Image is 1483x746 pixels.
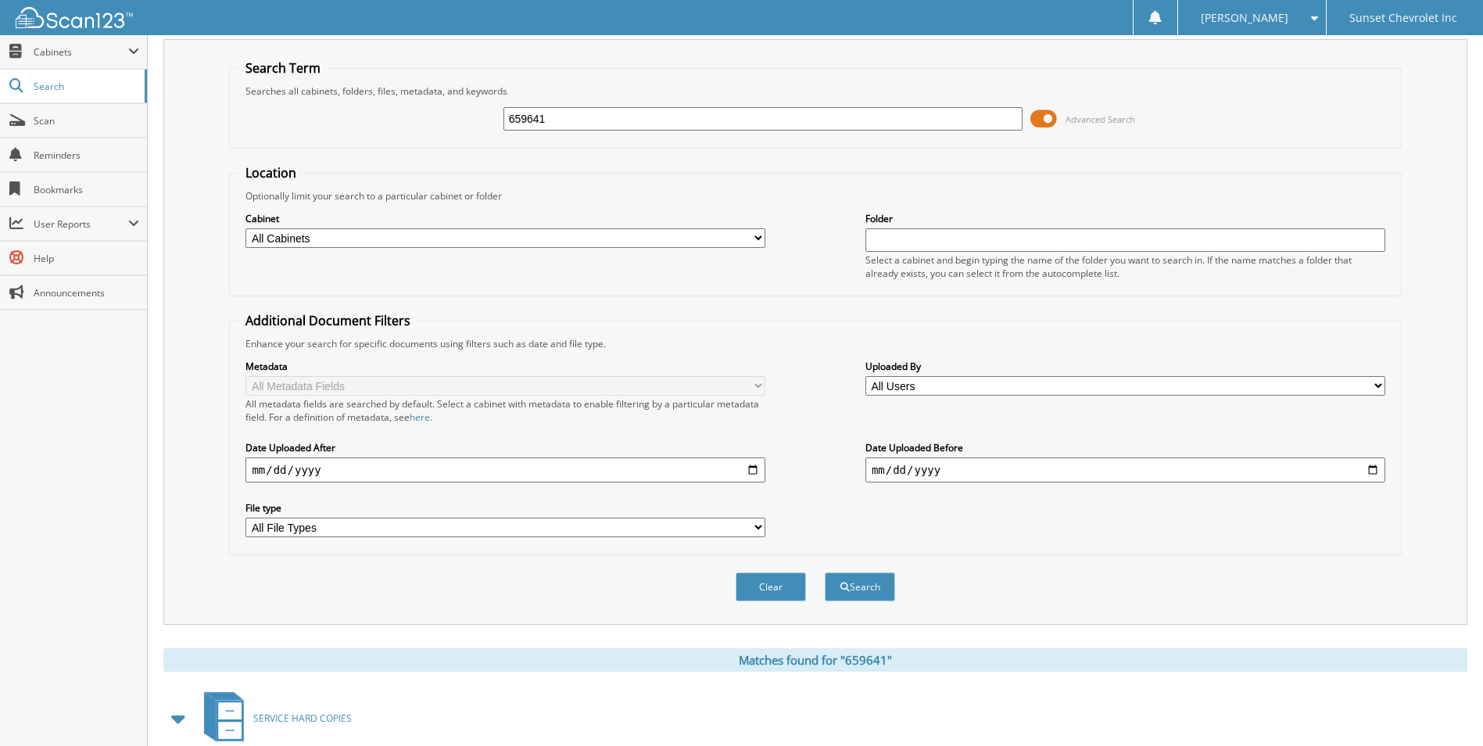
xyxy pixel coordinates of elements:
span: SERVICE HARD COPIES [253,712,352,725]
span: Help [34,252,139,265]
iframe: Chat Widget [1405,671,1483,746]
div: Optionally limit your search to a particular cabinet or folder [238,189,1392,203]
legend: Additional Document Filters [238,312,418,329]
span: Bookmarks [34,183,139,196]
button: Search [825,572,895,601]
div: Select a cabinet and begin typing the name of the folder you want to search in. If the name match... [865,253,1385,280]
label: Folder [865,212,1385,225]
button: Clear [736,572,806,601]
img: scan123-logo-white.svg [16,7,133,28]
div: Matches found for "659641" [163,648,1467,672]
span: User Reports [34,217,128,231]
span: Reminders [34,149,139,162]
span: Search [34,80,137,93]
span: Sunset Chevrolet Inc [1349,13,1457,23]
legend: Search Term [238,59,328,77]
span: Announcements [34,286,139,299]
label: Cabinet [245,212,765,225]
input: start [245,457,765,482]
div: All metadata fields are searched by default. Select a cabinet with metadata to enable filtering b... [245,397,765,424]
label: Date Uploaded After [245,441,765,454]
div: Enhance your search for specific documents using filters such as date and file type. [238,337,1392,350]
label: Uploaded By [865,360,1385,373]
span: Advanced Search [1066,113,1135,125]
input: end [865,457,1385,482]
label: Date Uploaded Before [865,441,1385,454]
legend: Location [238,164,304,181]
label: File type [245,501,765,515]
span: Scan [34,114,139,127]
div: Searches all cabinets, folders, files, metadata, and keywords [238,84,1392,98]
label: Metadata [245,360,765,373]
span: [PERSON_NAME] [1201,13,1288,23]
span: Cabinets [34,45,128,59]
a: here [410,411,430,424]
